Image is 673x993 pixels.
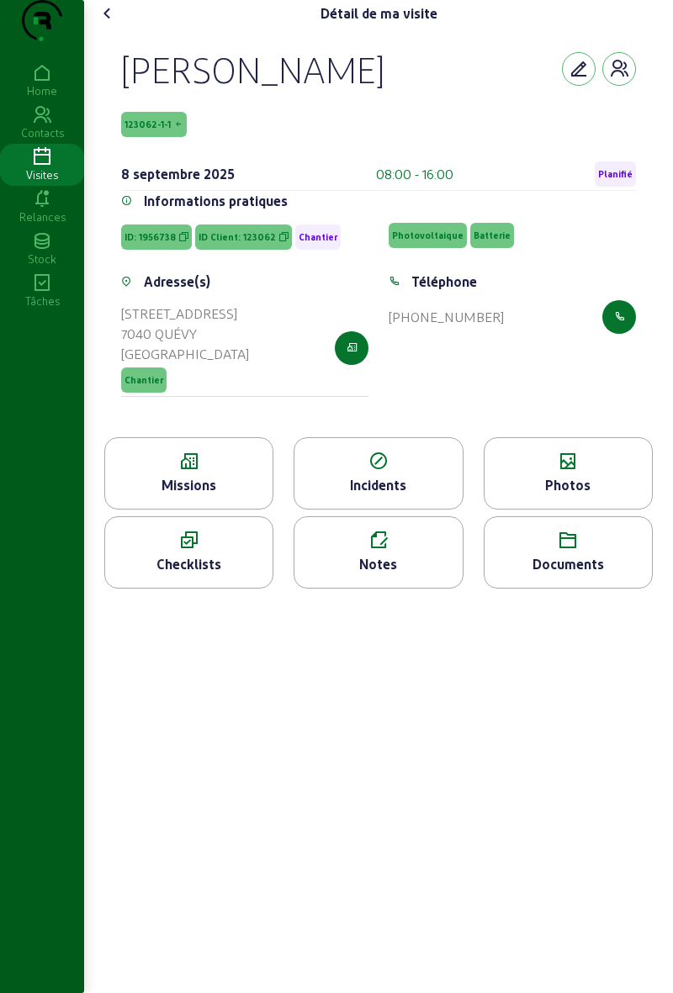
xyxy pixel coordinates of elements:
span: 123062-1-1 [125,119,171,130]
div: Téléphone [411,272,477,292]
div: [STREET_ADDRESS] [121,304,249,324]
div: Missions [105,475,273,495]
span: ID Client: 123062 [199,231,276,243]
span: Photovoltaique [392,230,464,241]
div: Adresse(s) [144,272,210,292]
div: 8 septembre 2025 [121,164,235,184]
div: Notes [294,554,462,574]
div: Photos [485,475,652,495]
div: [PERSON_NAME] [121,47,384,91]
div: Documents [485,554,652,574]
div: Détail de ma visite [321,3,437,24]
span: Batterie [474,230,511,241]
span: Chantier [125,374,163,386]
div: [GEOGRAPHIC_DATA] [121,344,249,364]
div: 7040 QUÉVY [121,324,249,344]
div: Informations pratiques [144,191,288,211]
div: Checklists [105,554,273,574]
span: ID: 1956738 [125,231,176,243]
span: Chantier [299,231,337,243]
div: Incidents [294,475,462,495]
div: 08:00 - 16:00 [376,164,453,184]
span: Planifié [598,168,633,180]
div: [PHONE_NUMBER] [389,307,504,327]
